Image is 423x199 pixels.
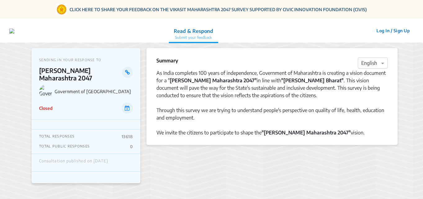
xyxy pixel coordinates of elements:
p: Government of [GEOGRAPHIC_DATA] [55,89,133,94]
p: 0 [130,144,133,149]
p: SENDING IN YOUR RESPONSE TO [39,58,133,62]
div: We invite the citizens to participate to shape the vision. [156,129,388,136]
p: Submit your feedback [174,35,213,40]
img: Government of Maharashtra logo [39,85,52,98]
p: Summary [156,57,178,64]
p: Closed [39,105,52,111]
div: Through this survey we are trying to understand people's perspective on quality of life, health, ... [156,106,388,121]
strong: "[PERSON_NAME] Bharat" [281,77,344,84]
button: Log In / Sign Up [372,26,414,35]
img: Gom Logo [56,4,67,15]
p: TOTAL RESPONSES [39,134,74,139]
div: Consultation published on [DATE] [39,159,108,167]
strong: "[PERSON_NAME] Maharashtra 2047" [262,129,351,136]
p: TOTAL PUBLIC RESPONSES [39,144,90,149]
a: CLICK HERE TO SHARE YOUR FEEDBACK ON THE VIKASIT MAHARASHTRA 2047 SURVEY SUPPORTED BY CIVIC INNOV... [70,6,367,13]
strong: [PERSON_NAME] Maharashtra 2047" [170,77,257,84]
img: 7907nfqetxyivg6ubhai9kg9bhzr [9,29,14,34]
p: [PERSON_NAME] Maharashtra 2047 [39,67,122,82]
div: As India completes 100 years of independence, Government of Maharashtra is creating a vision docu... [156,69,388,99]
p: 13618 [122,134,133,139]
p: Read & Respond [174,27,213,35]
